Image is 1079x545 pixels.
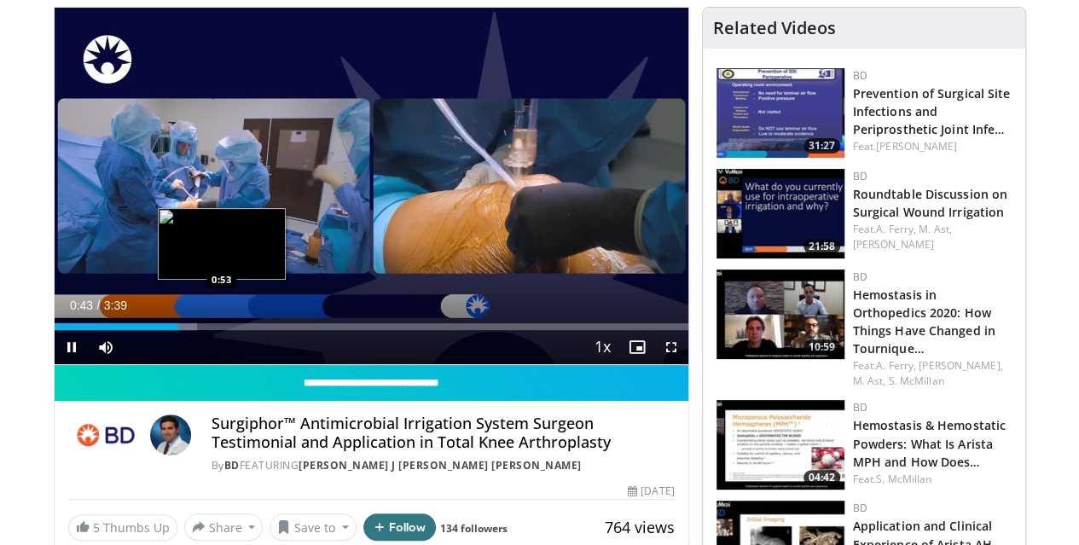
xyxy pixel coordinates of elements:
a: 134 followers [440,521,508,536]
span: 04:42 [803,470,840,485]
img: BD [68,415,143,455]
a: BD [853,68,867,83]
a: 31:27 [716,68,844,158]
a: Hemostasis & Hemostatic Powders: What Is Arista MPH and How Does… [853,417,1006,469]
a: Prevention of Surgical Site Infections and Periprosthetic Joint Infe… [853,85,1011,137]
span: 10:59 [803,339,840,355]
button: Mute [89,330,123,364]
div: Feat. [853,358,1012,389]
a: M. Ast, [853,374,886,388]
img: Avatar [150,415,191,455]
span: 5 [93,519,100,536]
button: Fullscreen [654,330,688,364]
h4: Related Videos [713,18,836,38]
div: Feat. [853,472,1012,487]
a: A. Ferry, [876,222,916,236]
a: 5 Thumbs Up [68,514,177,541]
span: 0:43 [70,299,93,312]
a: Hemostasis in Orthopedics 2020: How Things Have Changed in Tournique… [853,287,995,357]
button: Share [184,513,264,541]
span: 21:58 [803,239,840,254]
img: bdb02266-35f1-4bde-b55c-158a878fcef6.150x105_q85_crop-smart_upscale.jpg [716,68,844,158]
a: 21:58 [716,169,844,258]
a: [PERSON_NAME], [919,358,1002,373]
img: image.jpeg [158,208,286,280]
button: Enable picture-in-picture mode [620,330,654,364]
img: 63b980ac-32f1-48d0-8c7b-91567b14b7c6.150x105_q85_crop-smart_upscale.jpg [716,169,844,258]
span: 31:27 [803,138,840,154]
a: A. Ferry, [876,358,916,373]
a: BD [853,501,867,515]
span: 3:39 [104,299,127,312]
button: Follow [363,513,437,541]
h4: Surgiphor™ Antimicrobial Irrigation System Surgeon Testimonial and Application in Total Knee Arth... [212,415,675,451]
video-js: Video Player [55,8,688,365]
a: [PERSON_NAME] [876,139,957,154]
div: By FEATURING [212,458,675,473]
button: Save to [270,513,357,541]
a: BD [224,458,240,473]
a: Roundtable Discussion on Surgical Wound Irrigation [853,186,1007,220]
div: Feat. [853,222,1012,252]
a: BD [853,400,867,415]
a: 04:42 [716,400,844,490]
a: 10:59 [716,270,844,359]
span: 764 views [605,517,675,537]
div: Feat. [853,139,1012,154]
a: BD [853,270,867,284]
div: Progress Bar [55,323,688,330]
a: S. McMillan [888,374,943,388]
a: [PERSON_NAME] J [PERSON_NAME] [PERSON_NAME] [299,458,582,473]
button: Playback Rate [586,330,620,364]
a: BD [853,169,867,183]
a: M. Ast, [919,222,952,236]
a: [PERSON_NAME] [853,237,934,252]
img: 74cdd7cb-f3ea-4baf-b85b-cffc470bdfa4.150x105_q85_crop-smart_upscale.jpg [716,400,844,490]
span: / [97,299,101,312]
button: Pause [55,330,89,364]
div: [DATE] [628,484,674,499]
img: 0eec6fb8-6c4e-404e-a42a-d2de394424ca.150x105_q85_crop-smart_upscale.jpg [716,270,844,359]
a: S. McMillan [876,472,931,486]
